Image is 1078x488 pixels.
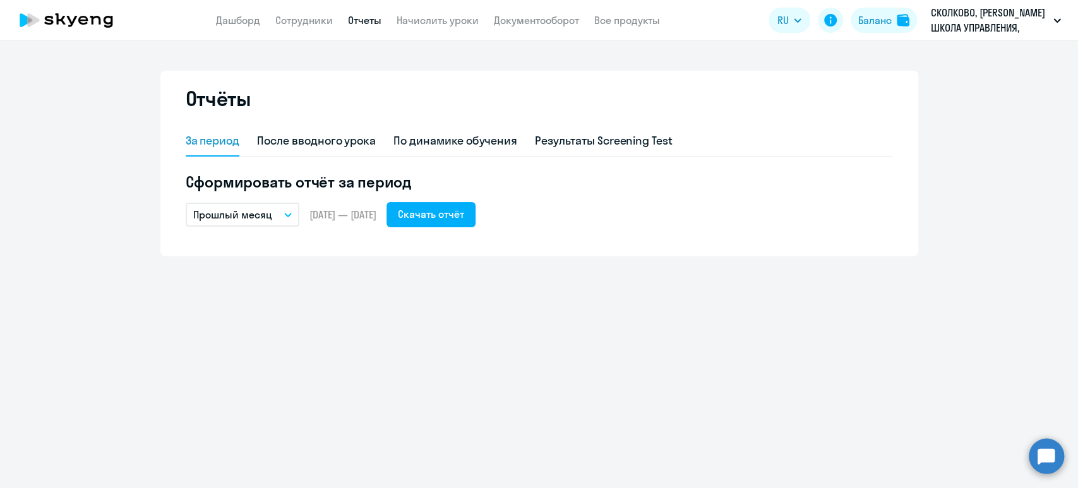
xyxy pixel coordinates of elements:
div: Результаты Screening Test [535,133,673,149]
a: Отчеты [348,14,381,27]
div: Скачать отчёт [398,206,464,222]
h5: Сформировать отчёт за период [186,172,893,192]
p: СКОЛКОВО, [PERSON_NAME] ШКОЛА УПРАВЛЕНИЯ, Бумажный Договор - Постоплата [931,5,1048,35]
h2: Отчёты [186,86,251,111]
p: Прошлый месяц [193,207,272,222]
a: Все продукты [594,14,660,27]
a: Документооборот [494,14,579,27]
button: RU [769,8,810,33]
button: Скачать отчёт [386,202,476,227]
a: Дашборд [216,14,260,27]
a: Сотрудники [275,14,333,27]
span: [DATE] — [DATE] [309,208,376,222]
div: По динамике обучения [393,133,517,149]
img: balance [897,14,909,27]
div: Баланс [858,13,892,28]
button: Прошлый месяц [186,203,299,227]
div: После вводного урока [257,133,376,149]
span: RU [777,13,789,28]
button: Балансbalance [851,8,917,33]
button: СКОЛКОВО, [PERSON_NAME] ШКОЛА УПРАВЛЕНИЯ, Бумажный Договор - Постоплата [925,5,1067,35]
div: За период [186,133,240,149]
a: Начислить уроки [397,14,479,27]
